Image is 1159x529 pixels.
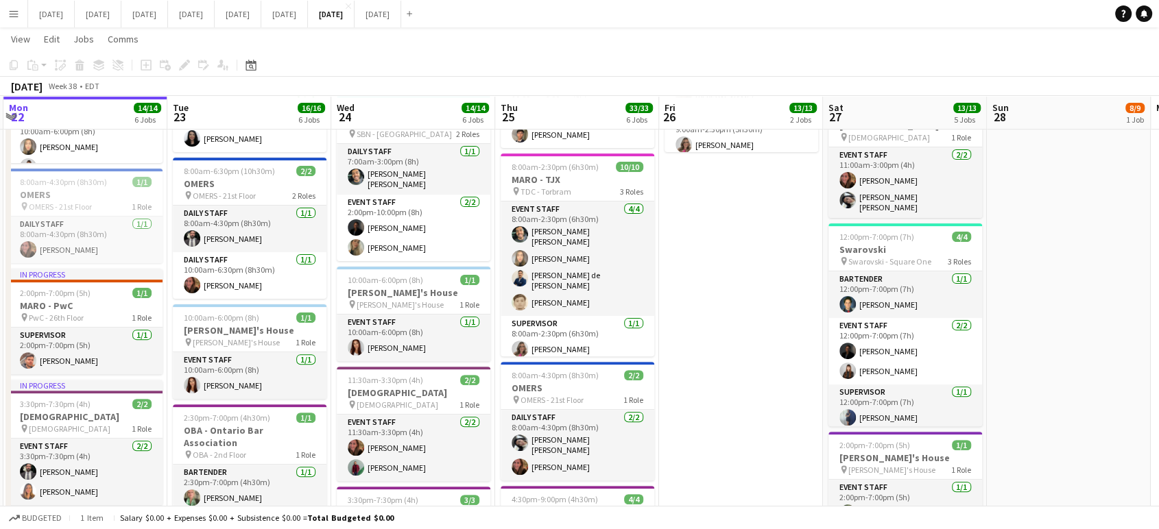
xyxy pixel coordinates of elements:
[85,81,99,91] div: EDT
[45,81,80,91] span: Week 38
[168,1,215,27] button: [DATE]
[44,33,60,45] span: Edit
[73,33,94,45] span: Jobs
[215,1,261,27] button: [DATE]
[28,1,75,27] button: [DATE]
[7,510,64,526] button: Budgeted
[11,79,43,93] div: [DATE]
[120,513,394,523] div: Salary $0.00 + Expenses $0.00 + Subsistence $0.00 =
[308,1,355,27] button: [DATE]
[102,30,144,48] a: Comms
[307,513,394,523] span: Total Budgeted $0.00
[75,513,108,523] span: 1 item
[22,513,62,523] span: Budgeted
[38,30,65,48] a: Edit
[355,1,401,27] button: [DATE]
[261,1,308,27] button: [DATE]
[5,30,36,48] a: View
[75,1,121,27] button: [DATE]
[121,1,168,27] button: [DATE]
[11,33,30,45] span: View
[108,33,139,45] span: Comms
[68,30,99,48] a: Jobs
